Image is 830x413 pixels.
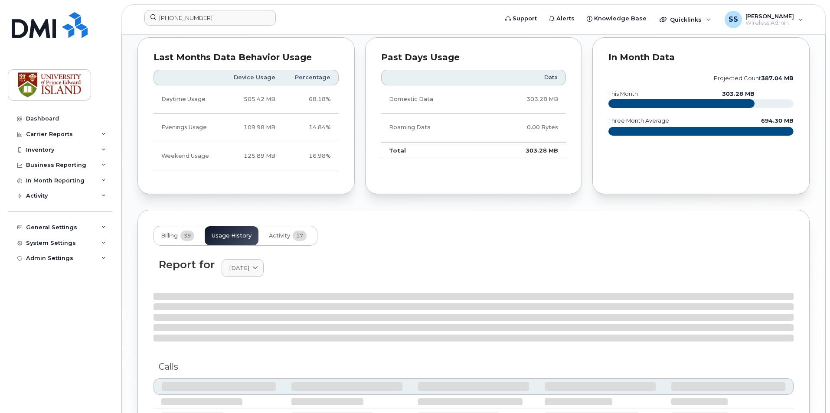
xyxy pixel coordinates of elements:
span: [PERSON_NAME] [745,13,794,20]
text: 694.30 MB [761,117,794,124]
span: Support [513,14,537,23]
span: Alerts [556,14,575,23]
td: Evenings Usage [154,114,222,142]
th: Device Usage [222,70,283,85]
td: 505.42 MB [222,85,283,114]
div: Siya Siya [719,11,809,28]
span: SS [729,14,738,25]
div: Calls [159,361,788,373]
td: 109.98 MB [222,114,283,142]
input: Find something... [144,10,276,26]
tr: Weekdays from 6:00pm to 8:00am [154,114,339,142]
text: 303.28 MB [722,91,755,97]
span: Billing [161,232,178,239]
td: Total [381,142,484,159]
td: 125.89 MB [222,142,283,170]
span: Activity [269,232,290,239]
td: 303.28 MB [484,85,566,114]
div: Report for [159,259,215,270]
span: Knowledge Base [594,14,647,23]
div: In Month Data [608,53,794,62]
tspan: 387.04 MB [761,75,794,81]
td: Weekend Usage [154,142,222,170]
a: Support [499,10,543,27]
span: [DATE] [229,264,249,272]
tr: Friday from 6:00pm to Monday 8:00am [154,142,339,170]
td: 68.18% [283,85,339,114]
a: Alerts [543,10,581,27]
text: this month [608,91,638,97]
a: [DATE] [222,259,264,277]
a: Knowledge Base [581,10,653,27]
div: Past Days Usage [381,53,566,62]
text: projected count [714,75,794,81]
th: Percentage [283,70,339,85]
text: three month average [608,117,669,124]
td: Daytime Usage [154,85,222,114]
div: Quicklinks [654,11,717,28]
div: Last Months Data Behavior Usage [154,53,339,62]
td: 0.00 Bytes [484,114,566,142]
span: 39 [180,231,194,241]
span: Quicklinks [670,16,702,23]
td: Roaming Data [381,114,484,142]
td: Domestic Data [381,85,484,114]
td: 14.84% [283,114,339,142]
span: Wireless Admin [745,20,794,26]
td: 16.98% [283,142,339,170]
span: 17 [293,231,307,241]
td: 303.28 MB [484,142,566,159]
th: Data [484,70,566,85]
